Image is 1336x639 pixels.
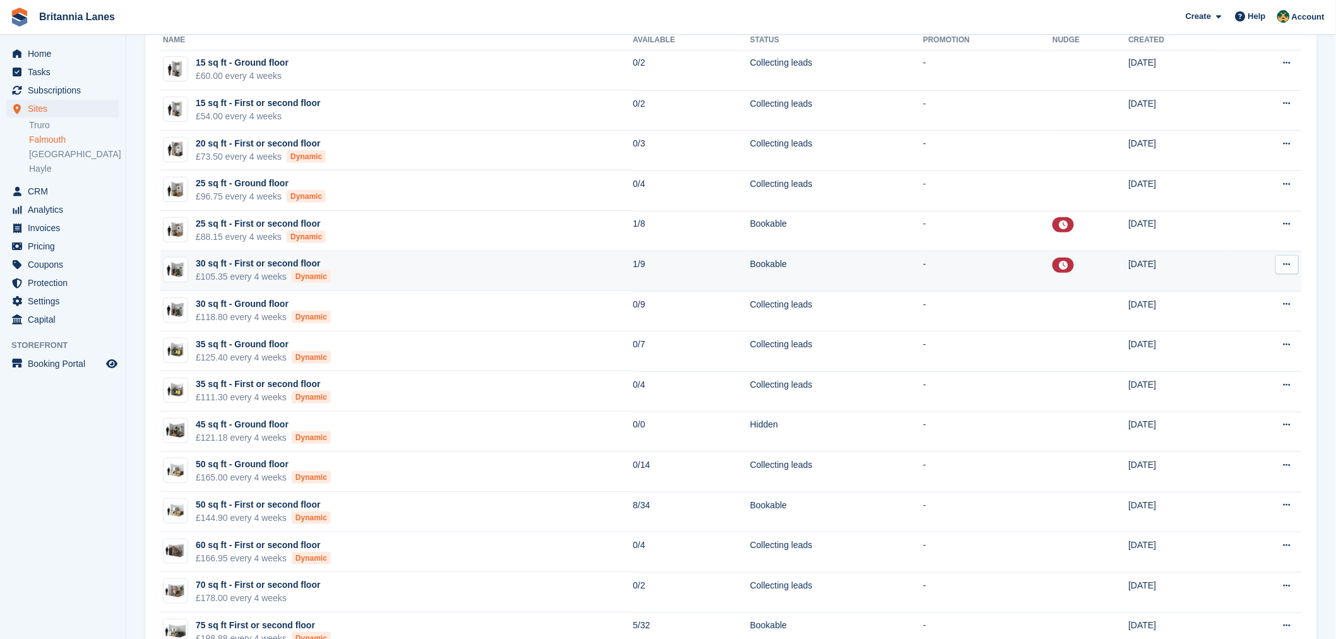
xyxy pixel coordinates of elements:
td: - [923,90,1053,131]
span: Booking Portal [28,355,104,373]
td: [DATE] [1128,492,1228,532]
span: Analytics [28,201,104,218]
td: 1/9 [633,251,750,292]
img: 50-sqft-unit.jpg [164,502,188,520]
td: Collecting leads [750,50,923,90]
td: - [923,452,1053,493]
td: 0/2 [633,572,750,612]
td: - [923,371,1053,412]
td: - [923,170,1053,211]
img: 30-sqft-unit.jpg [164,301,188,319]
td: 0/2 [633,90,750,131]
td: - [923,211,1053,251]
a: menu [6,201,119,218]
td: 0/2 [633,50,750,90]
td: - [923,251,1053,292]
a: Truro [29,119,119,131]
th: Name [160,30,633,51]
img: 50-sqft-unit.jpg [164,462,188,480]
div: £125.40 every 4 weeks [196,351,331,364]
span: Capital [28,311,104,328]
span: Home [28,45,104,63]
td: Collecting leads [750,170,923,211]
img: 30-sqft-unit.jpg [164,261,188,279]
td: - [923,572,1053,612]
div: Dynamic [292,311,331,323]
td: [DATE] [1128,572,1228,612]
td: - [923,331,1053,372]
div: 15 sq ft - Ground floor [196,56,289,69]
td: Collecting leads [750,371,923,412]
div: Dynamic [287,230,326,243]
div: 30 sq ft - First or second floor [196,257,331,270]
th: Status [750,30,923,51]
div: £54.00 every 4 weeks [196,110,321,123]
div: £178.00 every 4 weeks [196,592,321,605]
td: Collecting leads [750,572,923,612]
a: Hayle [29,163,119,175]
td: [DATE] [1128,371,1228,412]
div: 45 sq ft - Ground floor [196,418,331,431]
div: £111.30 every 4 weeks [196,391,331,404]
td: 0/14 [633,452,750,493]
div: 25 sq ft - First or second floor [196,217,326,230]
div: 50 sq ft - Ground floor [196,458,331,471]
div: Dynamic [292,471,331,484]
td: [DATE] [1128,170,1228,211]
a: menu [6,45,119,63]
a: menu [6,274,119,292]
img: Nathan Kellow [1277,10,1290,23]
td: - [923,412,1053,452]
div: Dynamic [292,270,331,283]
td: Collecting leads [750,291,923,331]
a: menu [6,355,119,373]
a: Britannia Lanes [34,6,120,27]
td: 0/9 [633,291,750,331]
td: Bookable [750,492,923,532]
div: Dynamic [292,431,331,444]
img: 25-sqft-unit.jpg [164,181,188,199]
td: - [923,131,1053,171]
div: 35 sq ft - Ground floor [196,338,331,351]
span: Invoices [28,219,104,237]
span: Storefront [11,339,126,352]
div: £105.35 every 4 weeks [196,270,331,284]
td: Bookable [750,211,923,251]
td: Collecting leads [750,90,923,131]
div: £73.50 every 4 weeks [196,150,326,164]
div: 60 sq ft - First or second floor [196,539,331,552]
span: Tasks [28,63,104,81]
span: CRM [28,182,104,200]
a: [GEOGRAPHIC_DATA] [29,148,119,160]
img: 20-sqft-unit.jpg [164,140,188,158]
a: menu [6,237,119,255]
a: menu [6,292,119,310]
a: menu [6,256,119,273]
a: menu [6,100,119,117]
a: menu [6,219,119,237]
td: 8/34 [633,492,750,532]
img: 60-sqft-unit.jpg [164,542,188,560]
span: Settings [28,292,104,310]
a: menu [6,63,119,81]
div: 70 sq ft - First or second floor [196,578,321,592]
td: Collecting leads [750,452,923,493]
div: 20 sq ft - First or second floor [196,137,326,150]
div: 35 sq ft - First or second floor [196,378,331,391]
img: 64-sqft-unit.jpg [164,582,188,600]
th: Created [1128,30,1228,51]
td: 0/3 [633,131,750,171]
td: - [923,532,1053,573]
div: £118.80 every 4 weeks [196,311,331,324]
div: Dynamic [287,190,326,203]
td: 0/4 [633,532,750,573]
div: 75 sq ft First or second floor [196,619,331,632]
div: 50 sq ft - First or second floor [196,498,331,511]
td: Collecting leads [750,532,923,573]
div: Dynamic [292,511,331,524]
td: - [923,50,1053,90]
td: [DATE] [1128,251,1228,292]
td: [DATE] [1128,131,1228,171]
div: £144.90 every 4 weeks [196,511,331,525]
td: [DATE] [1128,532,1228,573]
